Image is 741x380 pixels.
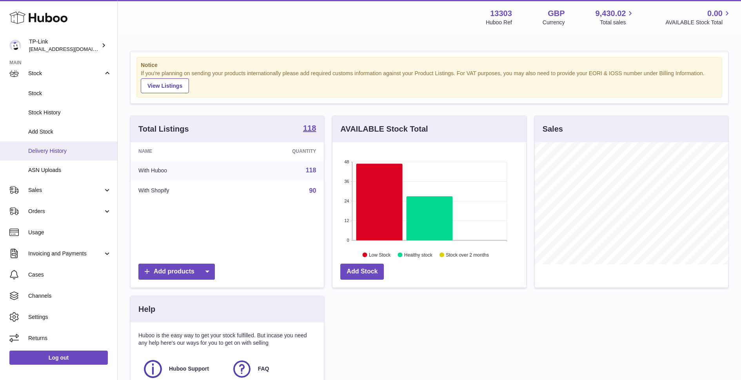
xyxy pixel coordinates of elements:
[29,38,100,53] div: TP-Link
[258,365,269,373] span: FAQ
[340,264,384,280] a: Add Stock
[543,124,563,134] h3: Sales
[131,181,235,201] td: With Shopify
[486,19,512,26] div: Huboo Ref
[138,332,316,347] p: Huboo is the easy way to get your stock fulfilled. But incase you need any help here's our ways f...
[306,167,316,174] a: 118
[28,70,103,77] span: Stock
[596,8,635,26] a: 9,430.02 Total sales
[28,147,111,155] span: Delivery History
[235,142,324,160] th: Quantity
[138,264,215,280] a: Add products
[141,62,718,69] strong: Notice
[28,90,111,97] span: Stock
[28,128,111,136] span: Add Stock
[131,142,235,160] th: Name
[548,8,565,19] strong: GBP
[665,8,732,26] a: 0.00 AVAILABLE Stock Total
[28,271,111,279] span: Cases
[303,124,316,132] strong: 118
[28,335,111,342] span: Returns
[29,46,115,52] span: [EMAIL_ADDRESS][DOMAIN_NAME]
[404,252,433,257] text: Healthy stock
[28,166,111,174] span: ASN Uploads
[141,78,189,93] a: View Listings
[369,252,391,257] text: Low Stock
[9,40,21,51] img: internalAdmin-13303@internal.huboo.com
[141,70,718,93] div: If you're planning on sending your products internationally please add required customs informati...
[490,8,512,19] strong: 13303
[596,8,626,19] span: 9,430.02
[231,358,312,380] a: FAQ
[9,351,108,365] a: Log out
[600,19,635,26] span: Total sales
[347,238,349,242] text: 0
[169,365,209,373] span: Huboo Support
[28,186,103,194] span: Sales
[142,358,223,380] a: Huboo Support
[28,109,111,116] span: Stock History
[345,199,349,203] text: 24
[345,218,349,223] text: 12
[665,19,732,26] span: AVAILABLE Stock Total
[340,124,428,134] h3: AVAILABLE Stock Total
[345,179,349,184] text: 36
[543,19,565,26] div: Currency
[707,8,723,19] span: 0.00
[28,313,111,321] span: Settings
[28,229,111,236] span: Usage
[28,250,103,257] span: Invoicing and Payments
[446,252,489,257] text: Stock over 2 months
[309,187,316,194] a: 90
[138,304,155,315] h3: Help
[131,160,235,181] td: With Huboo
[138,124,189,134] h3: Total Listings
[303,124,316,134] a: 118
[345,159,349,164] text: 48
[28,292,111,300] span: Channels
[28,208,103,215] span: Orders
